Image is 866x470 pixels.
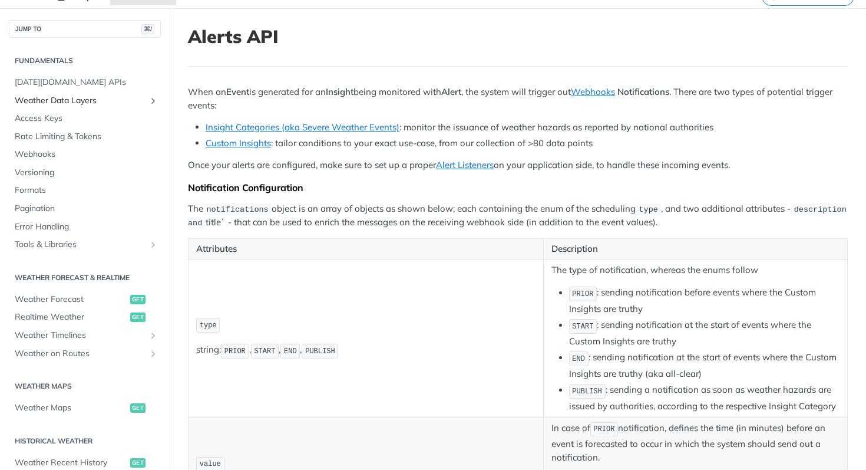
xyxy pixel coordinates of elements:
span: PRIOR [593,425,614,433]
p: Attributes [196,242,536,256]
p: In case of notification, defines the time (in minutes) before an event is forecasted to occur in ... [551,421,839,465]
h2: Fundamentals [9,55,161,66]
p: The type of notification, whereas the enums follow [551,264,839,277]
span: value [200,460,221,468]
p: string: , , , [196,343,536,360]
h2: Weather Maps [9,381,161,392]
a: Weather TimelinesShow subpages for Weather Timelines [9,327,161,344]
li: : sending notification at the start of events where the Custom Insights are truthy (aka all-clear) [569,350,839,380]
span: Rate Limiting & Tokens [15,131,158,143]
span: Weather Forecast [15,294,127,305]
span: PRIOR [572,290,593,298]
span: get [130,403,146,413]
a: Tools & LibrariesShow subpages for Tools & Libraries [9,236,161,254]
span: Weather on Routes [15,348,146,360]
span: PRIOR [224,347,246,356]
span: START [572,323,593,331]
a: Rate Limiting & Tokens [9,128,161,146]
span: PUBLISH [305,347,335,356]
li: : sending notification before events where the Custom Insights are truthy [569,285,839,315]
button: JUMP TO⌘/ [9,20,161,38]
span: PUBLISH [572,387,601,396]
span: notifications [206,205,268,214]
span: get [130,458,146,468]
button: Show subpages for Weather Timelines [148,331,158,340]
span: Access Keys [15,113,158,124]
a: Weather Data LayersShow subpages for Weather Data Layers [9,92,161,110]
a: Weather Mapsget [9,399,161,417]
a: Realtime Weatherget [9,308,161,326]
a: Webhooks [9,146,161,163]
h2: Historical Weather [9,436,161,446]
a: Error Handling [9,218,161,236]
a: Weather Forecastget [9,291,161,308]
a: Webhooks [571,86,615,97]
h2: Weather Forecast & realtime [9,272,161,283]
a: Insight Categories (aka Severe Weather Events) [206,121,399,133]
p: The object is an array of objects as shown below; each containing the enum of the scheduling , an... [188,202,848,230]
button: Show subpages for Weather on Routes [148,349,158,359]
span: description and [188,205,847,228]
a: Weather on RoutesShow subpages for Weather on Routes [9,345,161,363]
li: : sending notification at the start of events where the Custom Insights are truthy [569,318,839,348]
strong: Event [226,86,249,97]
strong: Notifications [617,86,669,97]
div: Notification Configuration [188,182,848,193]
a: Custom Insights [206,137,271,149]
a: Alert Listeners [436,159,494,170]
h1: Alerts API [188,26,848,47]
span: END [284,347,297,356]
a: Pagination [9,200,161,218]
span: get [130,313,146,322]
button: Show subpages for Weather Data Layers [148,96,158,106]
span: Tools & Libraries [15,239,146,251]
li: : tailor conditions to your exact use-case, from our collection of >80 data points [206,137,848,150]
span: Versioning [15,167,158,179]
span: ⌘/ [141,24,154,34]
span: Realtime Weather [15,311,127,323]
span: type [639,205,658,214]
span: Weather Data Layers [15,95,146,107]
p: Description [551,242,839,256]
strong: Insight [326,86,353,97]
p: Once your alerts are configured, make sure to set up a proper on your application side, to handle... [188,159,848,172]
a: Formats [9,182,161,199]
span: END [572,355,585,363]
span: Weather Maps [15,402,127,414]
button: Show subpages for Tools & Libraries [148,240,158,249]
p: When an is generated for an being monitored with , the system will trigger out . There are two ty... [188,86,848,112]
li: : sending a notification as soon as weather hazards are issued by authorities, according to the r... [569,383,839,413]
span: get [130,295,146,304]
span: Weather Recent History [15,457,127,469]
span: Error Handling [15,221,158,233]
span: Formats [15,185,158,196]
li: : monitor the issuance of weather hazards as reported by national authorities [206,121,848,134]
span: Pagination [15,203,158,215]
span: [DATE][DOMAIN_NAME] APIs [15,77,158,88]
span: Webhooks [15,149,158,160]
a: [DATE][DOMAIN_NAME] APIs [9,74,161,91]
a: Versioning [9,164,161,182]
span: Weather Timelines [15,330,146,341]
span: START [254,347,275,356]
span: type [200,321,217,330]
a: Access Keys [9,110,161,127]
strong: Alert [441,86,461,97]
